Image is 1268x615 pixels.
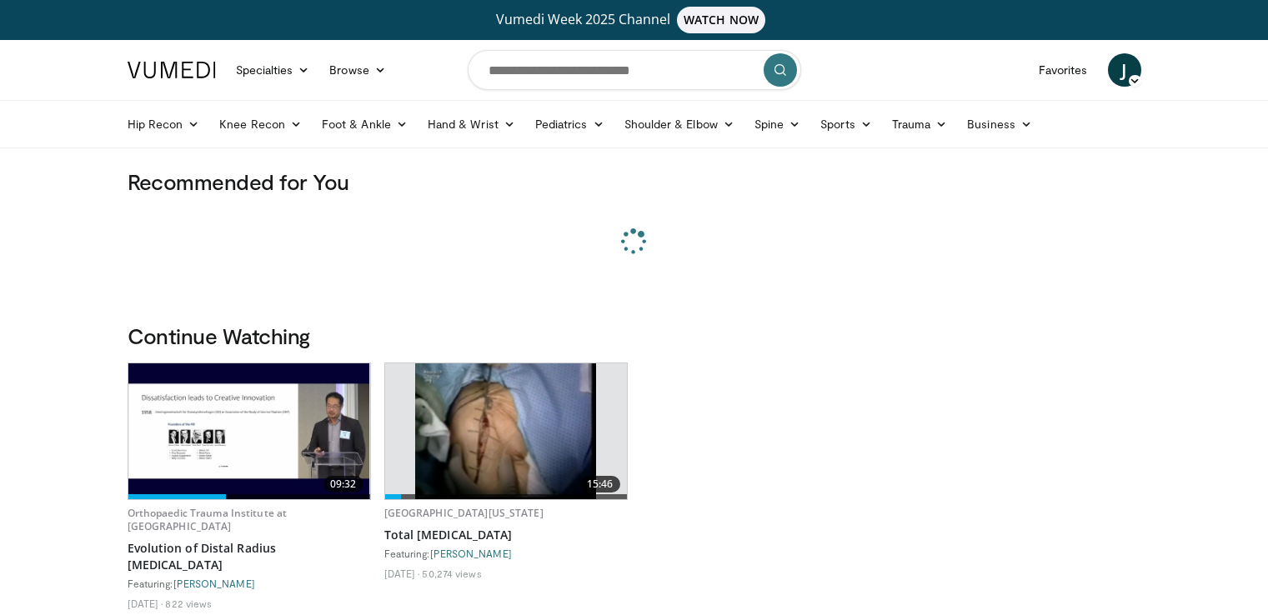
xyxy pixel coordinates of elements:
li: [DATE] [128,597,163,610]
a: Knee Recon [209,107,312,141]
a: Hand & Wrist [418,107,525,141]
li: 822 views [165,597,212,610]
a: Favorites [1029,53,1098,87]
img: VuMedi Logo [128,62,216,78]
a: Spine [744,107,810,141]
a: Business [957,107,1042,141]
a: Orthopaedic Trauma Institute at [GEOGRAPHIC_DATA] [128,506,288,533]
li: 50,274 views [422,567,481,580]
a: Browse [319,53,396,87]
a: Hip Recon [118,107,210,141]
li: [DATE] [384,567,420,580]
span: 09:32 [323,476,363,492]
h3: Recommended for You [128,168,1141,195]
a: Foot & Ankle [312,107,418,141]
a: 15:46 [385,363,627,499]
a: Vumedi Week 2025 ChannelWATCH NOW [130,7,1139,33]
a: Sports [810,107,882,141]
a: Pediatrics [525,107,614,141]
input: Search topics, interventions [468,50,801,90]
h3: Continue Watching [128,322,1141,349]
a: Trauma [882,107,958,141]
a: J [1108,53,1141,87]
div: Featuring: [128,577,371,590]
span: 15:46 [580,476,620,492]
a: Total [MEDICAL_DATA] [384,527,628,543]
img: e34d9f5b-351a-416d-b52d-2ea557668071.620x360_q85_upscale.jpg [128,363,370,499]
span: WATCH NOW [677,7,765,33]
a: Evolution of Distal Radius [MEDICAL_DATA] [128,540,371,573]
a: [GEOGRAPHIC_DATA][US_STATE] [384,506,544,520]
a: Shoulder & Elbow [614,107,744,141]
a: [PERSON_NAME] [173,577,255,589]
a: [PERSON_NAME] [430,547,512,559]
a: Specialties [226,53,320,87]
a: 09:32 [128,363,370,499]
img: 38826_0000_3.png.620x360_q85_upscale.jpg [415,363,596,499]
div: Featuring: [384,547,628,560]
